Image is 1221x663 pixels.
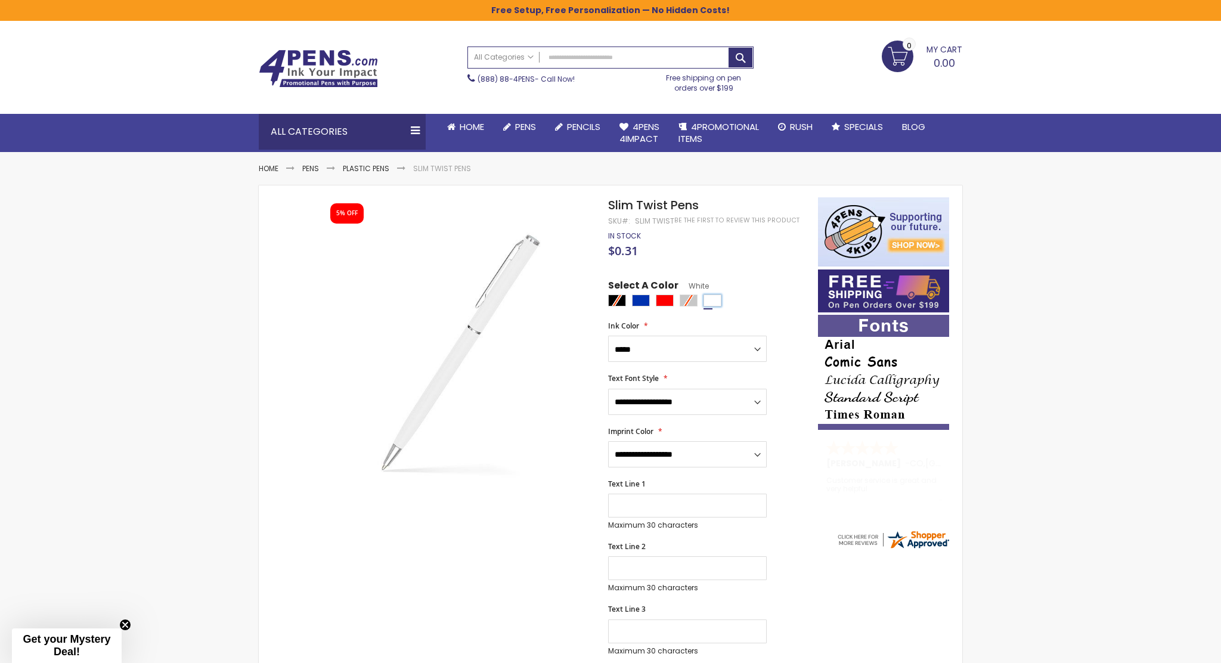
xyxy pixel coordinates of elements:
img: Free shipping on orders over $199 [818,269,949,312]
span: $0.31 [608,243,638,259]
div: Customer service is great and very helpful [826,476,942,502]
div: Slim Twist [635,216,674,226]
span: 0 [907,40,912,51]
span: [GEOGRAPHIC_DATA] [925,457,1013,469]
span: 0.00 [934,55,955,70]
img: font-personalization-examples [818,315,949,430]
a: Rush [768,114,822,140]
span: In stock [608,231,641,241]
a: Be the first to review this product [674,216,799,225]
div: Red [656,295,674,306]
span: Home [460,120,484,133]
strong: SKU [608,216,630,226]
span: Text Line 3 [608,604,646,614]
a: Pens [494,114,546,140]
div: 5% OFF [336,209,358,218]
div: Free shipping on pen orders over $199 [654,69,754,92]
span: Ink Color [608,321,639,331]
a: 4Pens4impact [610,114,669,153]
a: 4pens.com certificate URL [836,543,950,553]
p: Maximum 30 characters [608,521,767,530]
span: 4PROMOTIONAL ITEMS [678,120,759,145]
span: Pens [515,120,536,133]
span: Blog [902,120,925,133]
a: Home [259,163,278,174]
span: Slim Twist Pens [608,197,699,213]
button: Close teaser [119,619,131,631]
span: [PERSON_NAME] [826,457,905,469]
span: Imprint Color [608,426,653,436]
span: Text Font Style [608,373,659,383]
span: Get your Mystery Deal! [23,633,110,658]
span: Specials [844,120,883,133]
img: 4Pens Custom Pens and Promotional Products [259,49,378,88]
div: Blue [632,295,650,306]
span: Text Line 2 [608,541,646,552]
p: Maximum 30 characters [608,646,767,656]
span: Text Line 1 [608,479,646,489]
p: Maximum 30 characters [608,583,767,593]
span: 4Pens 4impact [619,120,659,145]
a: 4PROMOTIONALITEMS [669,114,768,153]
div: White [704,295,721,306]
span: White [678,281,709,291]
a: Blog [892,114,935,140]
span: Pencils [567,120,600,133]
span: All Categories [474,52,534,62]
span: Select A Color [608,279,678,295]
div: Get your Mystery Deal!Close teaser [12,628,122,663]
div: Availability [608,231,641,241]
span: - Call Now! [478,74,575,84]
div: All Categories [259,114,426,150]
img: 4pens.com widget logo [836,529,950,550]
img: 4pens 4 kids [818,197,949,267]
a: Home [438,114,494,140]
a: Pencils [546,114,610,140]
span: - , [905,457,1013,469]
img: slim_twist_side_black_white_1.jpeg [320,215,592,487]
a: (888) 88-4PENS [478,74,535,84]
span: Rush [790,120,813,133]
a: Plastic Pens [343,163,389,174]
a: 0.00 0 [882,41,962,70]
a: Specials [822,114,892,140]
li: Slim Twist Pens [413,164,471,174]
a: Pens [302,163,319,174]
span: CO [910,457,924,469]
a: All Categories [468,47,540,67]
